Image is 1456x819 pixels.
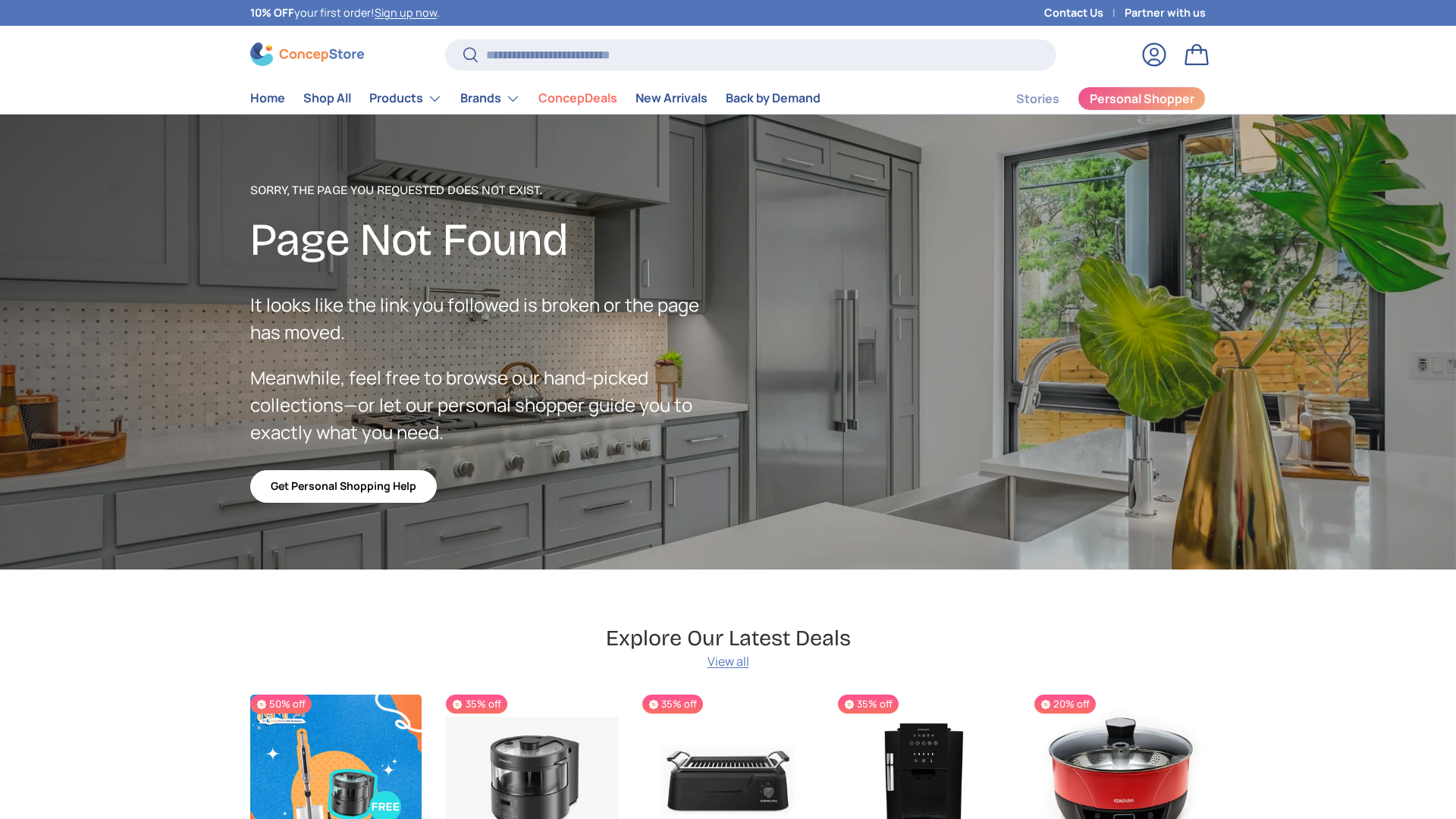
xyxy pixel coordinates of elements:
h2: Page Not Found [250,212,728,268]
p: your first order! . [250,5,440,21]
a: Contact Us [1044,5,1125,21]
a: Stories [1016,84,1059,114]
span: 35% off [446,695,507,714]
p: It looks like the link you followed is broken or the page has moved. [250,291,728,346]
nav: Primary [250,83,821,114]
a: Get Personal Shopping Help [250,470,437,503]
span: 35% off [642,695,703,714]
span: Personal Shopper [1090,93,1194,105]
img: ConcepStore [250,42,364,66]
a: Home [250,83,285,113]
summary: Products [360,83,451,114]
span: 35% off [838,695,899,714]
a: New Arrivals [635,83,708,113]
span: 50% off [250,695,312,714]
p: Sorry, the page you requested does not exist. [250,181,728,199]
nav: Secondary [980,83,1206,114]
a: Shop All [303,83,351,113]
a: Partner with us [1125,5,1206,21]
a: Brands [460,83,520,114]
a: Sign up now [375,5,437,20]
a: ConcepDeals [538,83,617,113]
a: View all [708,652,749,670]
a: Back by Demand [726,83,821,113]
h2: Explore Our Latest Deals [606,624,851,652]
strong: 10% OFF [250,5,294,20]
span: 20% off [1034,695,1096,714]
p: Meanwhile, feel free to browse our hand-picked collections—or let our personal shopper guide you ... [250,364,728,446]
a: Products [369,83,442,114]
summary: Brands [451,83,529,114]
a: Personal Shopper [1078,86,1206,111]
